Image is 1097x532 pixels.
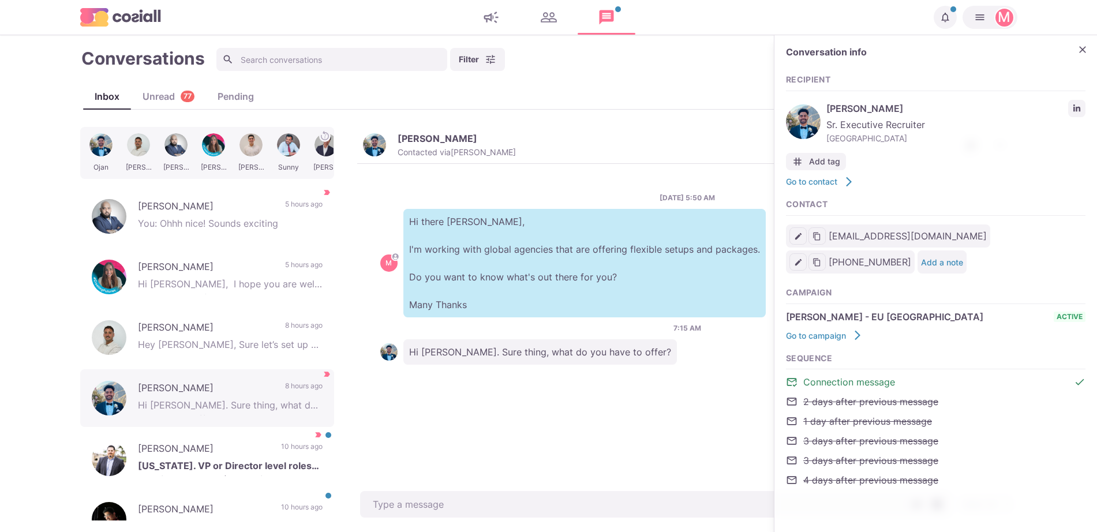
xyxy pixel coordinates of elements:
button: Close [1074,41,1091,58]
img: John Madrigal [92,441,126,476]
button: Ojan Sobhanpanah[PERSON_NAME]Contacted via[PERSON_NAME] [363,133,516,158]
p: Hi [PERSON_NAME]. Sure thing, what do you have to offer? [403,339,677,365]
p: [PERSON_NAME] [398,133,477,144]
button: Copy [808,227,826,245]
button: Notifications [934,6,957,29]
img: Shrey Sharma [92,199,126,234]
p: Hi there [PERSON_NAME], I'm working with global agencies that are offering flexible setups and pa... [403,209,766,317]
img: logo [80,8,161,26]
p: Hey [PERSON_NAME], Sure let’s set up a call. What is your availability? Thanks, [138,338,323,355]
button: Add a note [921,257,963,267]
span: [PHONE_NUMBER] [829,255,911,269]
p: You: Ohhh nice! Sounds exciting [138,216,323,234]
p: 5 hours ago [285,199,323,216]
img: Ojan Sobhanpanah [363,133,386,156]
span: Sr. Executive Recruiter [826,118,1085,132]
img: Ojan Sobhanpanah [380,343,398,361]
p: Contacted via [PERSON_NAME] [398,147,516,158]
div: Pending [206,89,265,103]
button: Copy [808,253,826,271]
span: 1 day after previous message [803,414,932,428]
span: 3 days after previous message [803,454,938,467]
p: [PERSON_NAME] [138,260,274,277]
h3: Contact [786,200,1085,209]
p: [PERSON_NAME] [138,381,274,398]
a: Go to campaign [786,329,863,341]
span: 3 days after previous message [803,434,938,448]
span: 2 days after previous message [803,395,938,409]
span: 4 days after previous message [803,473,938,487]
span: active [1054,312,1085,322]
img: Amelia Lambrianou-Gough [92,260,126,294]
p: 5 hours ago [285,260,323,277]
a: LinkedIn profile link [1068,100,1085,117]
p: 77 [184,91,192,102]
p: [PERSON_NAME] [138,441,269,459]
button: Martin [963,6,1017,29]
h3: Sequence [786,354,1085,364]
h3: Campaign [786,288,1085,298]
p: [US_STATE]. VP or Director level roles working remotely. $200k+ in comp. [138,459,323,476]
input: Search conversations [216,48,447,71]
p: [PERSON_NAME] [138,502,269,519]
p: 8 hours ago [285,320,323,338]
p: 10 hours ago [281,441,323,459]
div: Inbox [83,89,131,103]
p: 8 hours ago [285,381,323,398]
p: [PERSON_NAME] [138,320,274,338]
h2: Conversation info [786,47,1068,58]
img: Ojan Sobhanpanah [786,104,821,139]
svg: avatar [392,253,398,260]
div: Martin [385,260,392,267]
p: [DATE] 5:50 AM [660,193,715,203]
img: Ojan Sobhanpanah [92,381,126,415]
a: Go to contact [786,176,855,188]
button: Edit [789,253,807,271]
span: [EMAIL_ADDRESS][DOMAIN_NAME] [829,229,987,243]
button: Edit [789,227,807,245]
button: Add tag [786,153,846,170]
button: Filter [450,48,505,71]
p: Hi [PERSON_NAME]. Sure thing, what do you have to offer? [138,398,323,415]
h1: Conversations [81,48,205,69]
div: Unread [131,89,206,103]
span: Connection message [803,375,895,389]
p: 10 hours ago [281,502,323,519]
p: 7:15 AM [673,323,701,334]
span: [PERSON_NAME] - EU [GEOGRAPHIC_DATA] [786,310,983,324]
h3: Recipient [786,75,1085,85]
div: Martin [998,10,1010,24]
p: Hi [PERSON_NAME], I hope you are well and thank you for reaching out. I am not particularly inter... [138,277,323,294]
span: [GEOGRAPHIC_DATA] [826,132,1085,144]
p: [PERSON_NAME] [138,199,274,216]
img: Stuart Rojas [92,320,126,355]
span: [PERSON_NAME] [826,102,1062,115]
